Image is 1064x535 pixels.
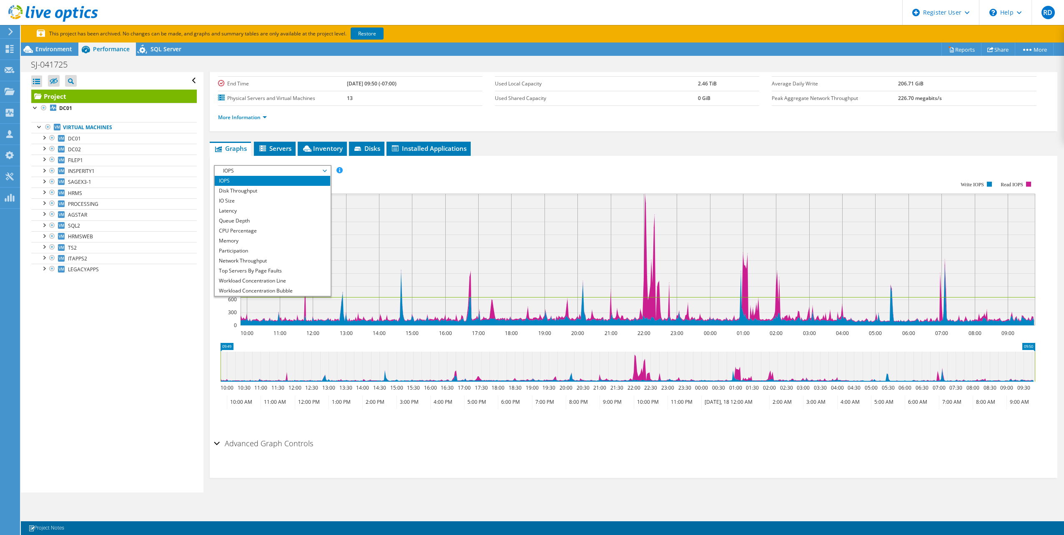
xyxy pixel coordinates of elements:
text: 17:00 [472,330,484,337]
text: 19:00 [525,384,538,391]
a: Virtual Machines [31,122,197,133]
text: 21:00 [604,330,617,337]
text: 04:30 [847,384,860,391]
text: 16:30 [440,384,453,391]
span: IOPS [219,166,326,176]
text: 18:00 [491,384,504,391]
text: 13:30 [339,384,352,391]
text: Read IOPS [1001,182,1023,187]
text: 08:00 [968,330,981,337]
text: 03:00 [796,384,809,391]
a: SAGEX3-1 [31,177,197,187]
text: 03:00 [803,330,816,337]
text: 21:30 [610,384,623,391]
a: HRMSWEB [31,231,197,242]
span: Inventory [302,144,343,152]
a: Reports [941,43,981,56]
span: Performance [93,45,130,53]
b: 0 GiB [698,95,710,102]
text: 06:00 [902,330,915,337]
text: 07:30 [949,384,962,391]
text: 17:00 [457,384,470,391]
span: TS2 [68,244,77,251]
text: 21:00 [593,384,606,391]
text: 20:00 [571,330,584,337]
text: 08:00 [966,384,979,391]
b: 206.71 GiB [898,80,923,87]
text: 13:00 [339,330,352,337]
text: 01:00 [736,330,749,337]
label: Used Local Capacity [495,80,698,88]
a: DC01 [31,103,197,114]
a: More Information [218,114,267,121]
text: 600 [228,296,237,303]
li: Latency [215,206,330,216]
span: ITAPPS2 [68,255,87,262]
b: 2.46 TiB [698,80,717,87]
a: AGSTAR [31,209,197,220]
b: 1 [698,65,701,72]
text: 16:00 [439,330,452,337]
svg: \n [989,9,997,16]
b: 65% reads / 35% writes [898,65,954,72]
li: CPU Percentage [215,226,330,236]
b: DC01 [59,105,72,112]
text: 10:00 [220,384,233,391]
span: HRMSWEB [68,233,93,240]
li: Workload Concentration Bubble [215,286,330,296]
a: FILEP1 [31,155,197,165]
text: 13:00 [322,384,335,391]
a: Share [981,43,1015,56]
a: PROCESSING [31,198,197,209]
text: 22:00 [627,384,640,391]
span: LEGACYAPPS [68,266,99,273]
text: 08:30 [983,384,996,391]
text: 11:00 [254,384,267,391]
text: 18:30 [508,384,521,391]
b: [DATE] 09:49 (-07:00) [347,65,396,72]
li: IOPS [215,176,330,186]
text: 02:00 [763,384,775,391]
p: This project has been archived. No changes can be made, and graphs and summary tables are only av... [37,29,445,38]
text: 07:00 [932,384,945,391]
text: 12:00 [306,330,319,337]
span: FILEP1 [68,157,83,164]
text: 12:00 [288,384,301,391]
li: Participation [215,246,330,256]
b: [DATE] 09:50 (-07:00) [347,80,396,87]
text: 0 [234,322,237,329]
span: Servers [258,144,291,152]
text: 11:00 [273,330,286,337]
span: Installed Applications [391,144,467,152]
label: Physical Servers and Virtual Machines [218,94,347,102]
span: SQL2 [68,222,80,229]
label: Used Shared Capacity [495,94,698,102]
text: 19:00 [538,330,551,337]
text: 300 [228,309,237,316]
text: 10:30 [237,384,250,391]
a: Project [31,90,197,103]
span: DC01 [68,135,81,142]
text: 15:00 [390,384,403,391]
text: 05:00 [864,384,877,391]
text: 10:00 [240,330,253,337]
span: Graphs [214,144,247,152]
label: Average Daily Write [772,80,898,88]
a: TS2 [31,242,197,253]
b: 13 [347,95,353,102]
text: 15:30 [407,384,419,391]
span: HRMS [68,190,82,197]
text: 02:30 [780,384,793,391]
span: SQL Server [151,45,181,53]
a: SQL2 [31,220,197,231]
text: 01:00 [729,384,742,391]
a: Project Notes [23,523,70,533]
text: 20:00 [559,384,572,391]
a: ITAPPS2 [31,253,197,264]
text: 07:00 [935,330,948,337]
text: 04:00 [831,384,843,391]
text: 16:00 [424,384,437,391]
a: DC02 [31,144,197,155]
text: 00:30 [712,384,725,391]
text: 04:00 [836,330,848,337]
